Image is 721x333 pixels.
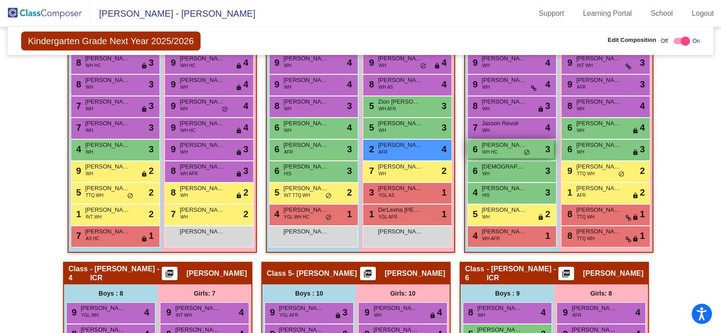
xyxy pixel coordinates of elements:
span: 5 [367,123,374,132]
span: 4 [640,99,645,113]
span: INT WH [86,214,101,220]
span: 9 [565,58,572,68]
span: WH [86,170,93,177]
span: WH HC [180,62,196,69]
span: 3 [442,121,447,134]
span: WH [86,149,93,155]
span: 9 [367,58,374,68]
span: do_not_disturb_alt [420,63,426,70]
span: lock [236,63,242,70]
span: lock [434,63,440,70]
span: 1 [640,229,645,242]
span: lock [632,149,639,156]
span: 4 [437,306,442,319]
div: Boys : 10 [262,284,356,302]
span: 9 [164,307,171,317]
span: WH [577,105,584,112]
span: 7 [470,123,478,132]
span: 4 [545,56,550,69]
span: 1 [74,209,81,219]
button: Print Students Details [360,267,376,280]
span: lock [236,84,242,91]
span: WH [379,170,386,177]
span: [PERSON_NAME] [283,162,329,171]
span: 8 [565,231,572,241]
span: [PERSON_NAME] [576,162,621,171]
span: [PERSON_NAME] [283,97,329,106]
span: 2 [640,186,645,199]
span: 4 [640,121,645,134]
span: 3 [149,142,154,156]
span: WH [482,84,490,91]
span: WH AFR [180,170,198,177]
span: 4 [239,306,244,319]
span: do_not_disturb_alt [524,149,530,156]
span: 9 [272,79,279,89]
span: 4 [243,78,248,91]
span: [PERSON_NAME] [85,205,130,214]
span: [PERSON_NAME] [378,54,423,63]
span: [PERSON_NAME] [85,119,130,128]
span: [PERSON_NAME] [482,184,527,193]
span: 3 [342,306,347,319]
span: lock [236,171,242,178]
span: Class 4 [68,265,90,283]
span: [PERSON_NAME] - [PERSON_NAME] [90,6,256,21]
span: 7 [169,209,176,219]
span: 4 [243,121,248,134]
span: lock [141,171,147,178]
span: [DEMOGRAPHIC_DATA][PERSON_NAME] [482,162,527,171]
span: 3 [149,78,154,91]
span: WH [180,214,188,220]
span: WH [180,84,188,91]
span: AFR [284,149,293,155]
span: [PERSON_NAME] [572,304,617,313]
span: [PERSON_NAME] [283,119,329,128]
span: 8 [565,209,572,219]
span: [PERSON_NAME] [180,162,225,171]
span: TTQ WH [86,192,103,199]
span: INT WH [577,62,593,69]
span: 3 [347,142,352,156]
span: [PERSON_NAME] [85,97,130,106]
span: lock [429,312,436,319]
span: WH HC [482,149,497,155]
span: AS HC [86,235,100,242]
span: 4 [243,99,248,113]
span: [PERSON_NAME] [378,76,423,85]
span: [PERSON_NAME] [378,162,423,171]
span: WH [577,127,584,134]
span: WH [284,84,292,91]
div: Girls: 8 [554,284,648,302]
span: [PERSON_NAME] [283,184,329,193]
span: 7 [367,166,374,176]
span: YGL AS [379,192,394,199]
a: Learning Portal [576,6,639,21]
span: 9 [69,307,77,317]
span: 3 [347,99,352,113]
span: 2 [149,207,154,221]
mat-icon: picture_as_pdf [164,269,175,282]
span: 3 [149,56,154,69]
span: On [693,37,700,45]
span: [PERSON_NAME] [576,184,621,193]
span: 4 [272,209,279,219]
span: [PERSON_NAME] [85,227,130,236]
span: WH [478,312,485,319]
span: 9 [169,79,176,89]
span: 5 [74,187,81,197]
span: [PERSON_NAME] [378,119,423,128]
span: do_not_disturb_alt [618,171,625,178]
span: [PERSON_NAME] [482,141,527,150]
span: lock [632,214,639,221]
span: 3 [545,164,550,178]
span: YGL WH HC [284,214,309,220]
span: WH HC [180,127,196,134]
span: [PERSON_NAME] [283,76,329,85]
span: 4 [470,187,478,197]
span: 2 [149,186,154,199]
span: 9 [268,307,275,317]
span: [PERSON_NAME] [576,227,621,236]
span: 1 [565,187,572,197]
span: [PERSON_NAME] [180,141,225,150]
